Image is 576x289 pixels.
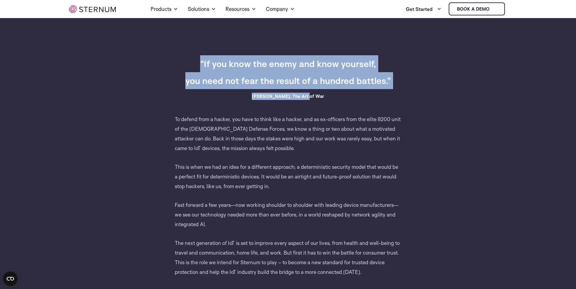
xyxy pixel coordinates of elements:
[171,55,405,89] h3: “If you know the enemy and know yourself, you need not fear the result of a hundred battles.”
[449,2,505,15] a: Book a demo
[69,5,116,13] img: sternum iot
[175,162,402,200] p: This is when we had an idea for a different approach; a deterministic security model that would b...
[175,238,402,277] p: The next generation of IoT is set to improve every aspect of our lives, from health and well-bein...
[3,271,18,286] button: Open CMP widget
[266,1,295,18] a: Company
[226,1,256,18] a: Resources
[151,1,178,18] a: Products
[175,114,402,162] p: To defend from a hacker, you have to think like a hacker, and as ex-officers from the elite 8200 ...
[188,1,216,18] a: Solutions
[492,7,497,11] img: sternum iot
[406,3,441,15] a: Get Started
[175,200,402,238] p: Fast forward a few years—now working shoulder to shoulder with leading device manufacturers—we se...
[171,93,405,100] h6: [PERSON_NAME], The Art of War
